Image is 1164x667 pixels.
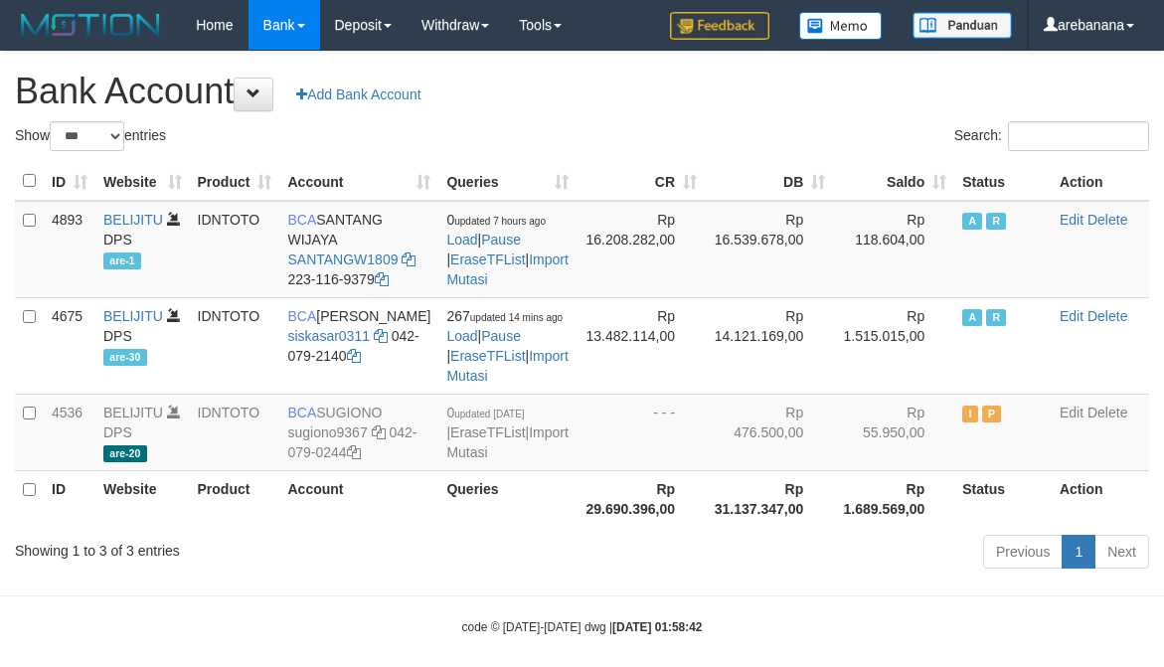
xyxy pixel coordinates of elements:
[287,251,398,267] a: SANTANGW1809
[1052,470,1149,527] th: Action
[44,201,95,298] td: 4893
[1052,162,1149,201] th: Action
[279,201,438,298] td: SANTANG WIJAYA 223-116-9379
[1087,405,1127,420] a: Delete
[190,201,280,298] td: IDNTOTO
[15,533,470,561] div: Showing 1 to 3 of 3 entries
[1060,308,1083,324] a: Edit
[983,535,1063,569] a: Previous
[833,470,954,527] th: Rp 1.689.569,00
[103,405,163,420] a: BELIJITU
[95,297,190,394] td: DPS
[1062,535,1095,569] a: 1
[454,216,546,227] span: updated 7 hours ago
[833,297,954,394] td: Rp 1.515.015,00
[577,297,705,394] td: Rp 13.482.114,00
[446,308,563,324] span: 267
[450,251,525,267] a: EraseTFList
[44,297,95,394] td: 4675
[190,470,280,527] th: Product
[446,212,546,228] span: 0
[577,162,705,201] th: CR: activate to sort column ascending
[833,162,954,201] th: Saldo: activate to sort column ascending
[705,162,833,201] th: DB: activate to sort column ascending
[1060,212,1083,228] a: Edit
[954,121,1149,151] label: Search:
[982,406,1002,422] span: Paused
[446,328,477,344] a: Load
[103,212,163,228] a: BELIJITU
[446,424,568,460] a: Import Mutasi
[1094,535,1149,569] a: Next
[44,162,95,201] th: ID: activate to sort column ascending
[1087,212,1127,228] a: Delete
[833,201,954,298] td: Rp 118.604,00
[446,251,568,287] a: Import Mutasi
[279,162,438,201] th: Account: activate to sort column ascending
[402,251,416,267] a: Copy SANTANGW1809 to clipboard
[913,12,1012,39] img: panduan.png
[577,201,705,298] td: Rp 16.208.282,00
[446,212,568,287] span: | | |
[446,232,477,248] a: Load
[833,394,954,470] td: Rp 55.950,00
[103,308,163,324] a: BELIJITU
[95,470,190,527] th: Website
[103,349,147,366] span: are-30
[95,394,190,470] td: DPS
[705,394,833,470] td: Rp 476.500,00
[986,309,1006,326] span: Running
[446,348,568,384] a: Import Mutasi
[450,424,525,440] a: EraseTFList
[279,297,438,394] td: [PERSON_NAME] 042-079-2140
[190,297,280,394] td: IDNTOTO
[103,252,141,269] span: are-1
[470,312,563,323] span: updated 14 mins ago
[287,308,316,324] span: BCA
[454,409,524,419] span: updated [DATE]
[670,12,769,40] img: Feedback.jpg
[450,348,525,364] a: EraseTFList
[44,394,95,470] td: 4536
[15,10,166,40] img: MOTION_logo.png
[375,271,389,287] a: Copy 2231169379 to clipboard
[954,162,1052,201] th: Status
[15,72,1149,111] h1: Bank Account
[446,308,568,384] span: | | |
[279,394,438,470] td: SUGIONO 042-079-0244
[190,394,280,470] td: IDNTOTO
[962,406,978,422] span: Inactive
[612,620,702,634] strong: [DATE] 01:58:42
[287,405,316,420] span: BCA
[95,201,190,298] td: DPS
[705,297,833,394] td: Rp 14.121.169,00
[705,470,833,527] th: Rp 31.137.347,00
[1060,405,1083,420] a: Edit
[287,328,370,344] a: siskasar0311
[962,309,982,326] span: Active
[705,201,833,298] td: Rp 16.539.678,00
[50,121,124,151] select: Showentries
[438,470,576,527] th: Queries
[462,620,703,634] small: code © [DATE]-[DATE] dwg |
[287,212,316,228] span: BCA
[44,470,95,527] th: ID
[279,470,438,527] th: Account
[986,213,1006,230] span: Running
[438,162,576,201] th: Queries: activate to sort column ascending
[283,78,433,111] a: Add Bank Account
[962,213,982,230] span: Active
[190,162,280,201] th: Product: activate to sort column ascending
[577,394,705,470] td: - - -
[799,12,883,40] img: Button%20Memo.svg
[481,328,521,344] a: Pause
[481,232,521,248] a: Pause
[446,405,568,460] span: | |
[372,424,386,440] a: Copy sugiono9367 to clipboard
[1008,121,1149,151] input: Search:
[446,405,524,420] span: 0
[95,162,190,201] th: Website: activate to sort column ascending
[577,470,705,527] th: Rp 29.690.396,00
[347,348,361,364] a: Copy 0420792140 to clipboard
[347,444,361,460] a: Copy 0420790244 to clipboard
